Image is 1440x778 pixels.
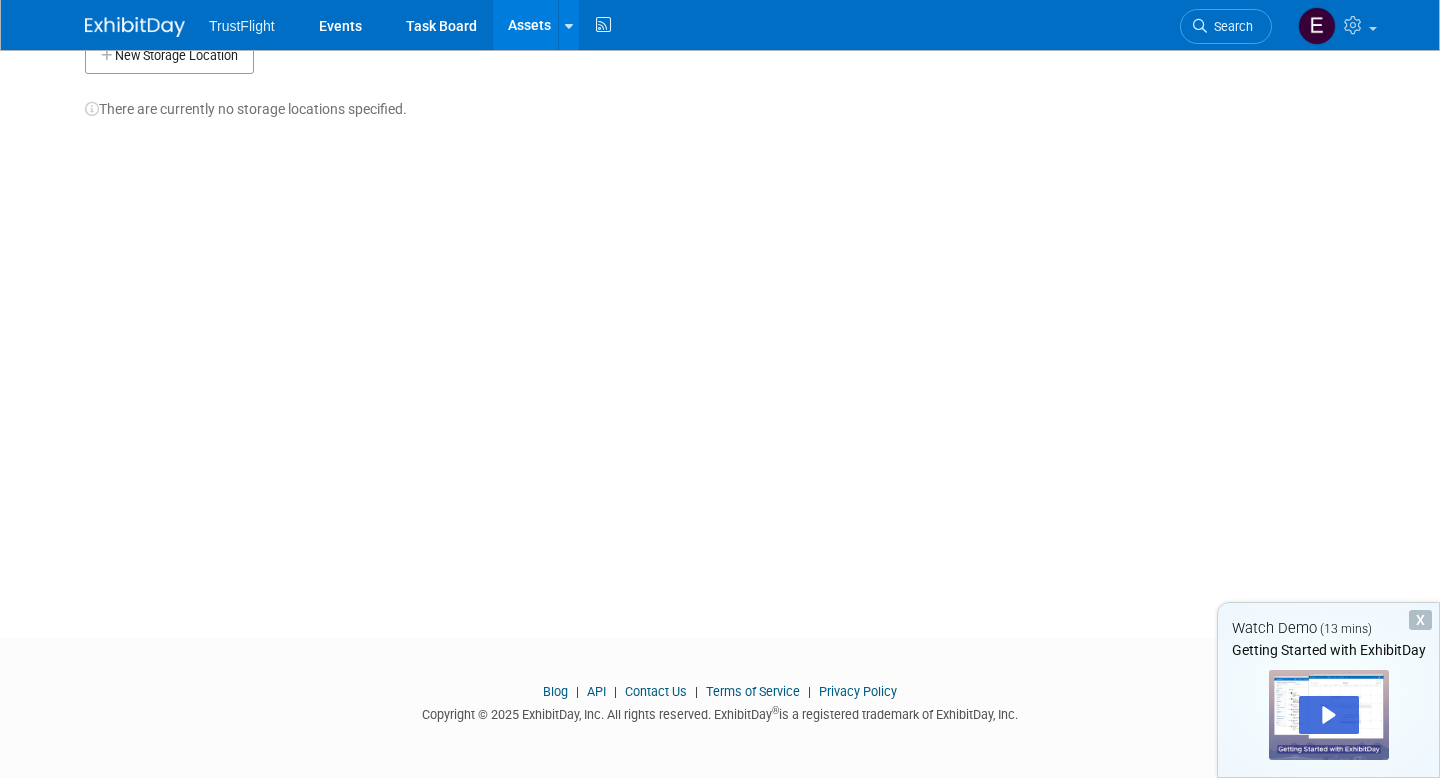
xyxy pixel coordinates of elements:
[209,18,275,34] span: TrustFlight
[571,684,584,699] span: |
[85,38,254,74] button: New Storage Location
[1298,7,1336,45] img: Emma Ryan
[690,684,703,699] span: |
[1218,640,1439,660] div: Getting Started with ExhibitDay
[625,684,687,699] a: Contact Us
[1299,696,1359,734] div: Play
[706,684,800,699] a: Terms of Service
[609,684,622,699] span: |
[1180,9,1272,44] a: Search
[587,684,606,699] a: API
[819,684,897,699] a: Privacy Policy
[803,684,816,699] span: |
[1409,610,1432,630] div: Dismiss
[1320,622,1372,636] span: (13 mins)
[1207,19,1253,34] span: Search
[772,705,779,716] sup: ®
[1218,618,1439,639] div: Watch Demo
[543,684,568,699] a: Blog
[85,79,1355,119] div: There are currently no storage locations specified.
[85,17,185,37] img: ExhibitDay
